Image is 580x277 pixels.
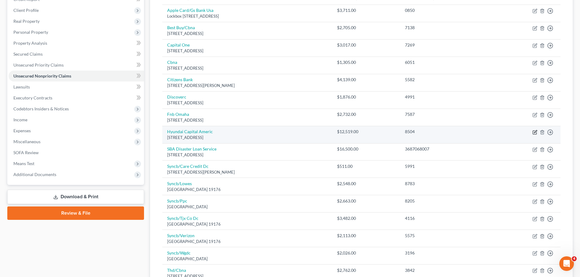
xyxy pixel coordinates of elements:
[337,77,395,83] div: $4,139.00
[405,181,483,187] div: 8783
[405,146,483,152] div: 3687068007
[13,84,30,89] span: Lawsuits
[167,250,191,255] a: Syncb/Wgdc
[13,29,48,35] span: Personal Property
[167,198,187,203] a: Syncb/Ppc
[167,256,327,262] div: [GEOGRAPHIC_DATA]
[337,198,395,204] div: $2,663.00
[337,94,395,100] div: $1,876.00
[167,100,327,106] div: [STREET_ADDRESS]
[13,62,64,68] span: Unsecured Priority Claims
[13,51,43,57] span: Secured Claims
[13,172,56,177] span: Additional Documents
[13,161,34,166] span: Means Test
[167,77,193,82] a: Citizens Bank
[559,256,574,271] iframe: Intercom live chat
[167,94,186,99] a: Discoverc
[167,60,177,65] a: Cbna
[337,25,395,31] div: $2,705.00
[405,111,483,117] div: 7587
[167,112,189,117] a: Fnb Omaha
[167,48,327,54] div: [STREET_ADDRESS]
[167,31,327,36] div: [STREET_ADDRESS]
[7,190,144,204] a: Download & Print
[167,268,186,273] a: Thd/Cbna
[405,94,483,100] div: 4991
[13,150,39,155] span: SOFA Review
[405,250,483,256] div: 3196
[337,111,395,117] div: $2,732.00
[167,146,216,151] a: SBA Disaster Loan Service
[405,77,483,83] div: 5582
[167,152,327,158] div: [STREET_ADDRESS]
[9,38,144,49] a: Property Analysis
[167,42,190,47] a: Capital One
[13,117,27,122] span: Income
[9,92,144,103] a: Executory Contracts
[13,139,40,144] span: Miscellaneous
[405,163,483,169] div: 5991
[9,147,144,158] a: SOFA Review
[405,59,483,65] div: 6051
[9,49,144,60] a: Secured Claims
[167,117,327,123] div: [STREET_ADDRESS]
[337,129,395,135] div: $12,519.00
[167,187,327,192] div: [GEOGRAPHIC_DATA] 19176
[167,13,327,19] div: Lockbox [STREET_ADDRESS]
[167,164,209,169] a: Syncb/Care Credit Dc
[13,128,31,133] span: Expenses
[337,181,395,187] div: $2,548.00
[167,135,327,140] div: [STREET_ADDRESS]
[13,73,71,78] span: Unsecured Nonpriority Claims
[9,60,144,71] a: Unsecured Priority Claims
[337,59,395,65] div: $1,305.00
[572,256,577,261] span: 4
[13,106,69,111] span: Codebtors Insiders & Notices
[167,233,195,238] a: Syncb/Verizon
[167,216,199,221] a: Syncb/Tjx Co Dc
[405,129,483,135] div: 8504
[337,267,395,273] div: $2,762.00
[13,95,52,100] span: Executory Contracts
[337,250,395,256] div: $2,026.00
[13,40,47,46] span: Property Analysis
[405,215,483,221] div: 4116
[167,8,213,13] a: Apple Card/Gs Bank Usa
[167,221,327,227] div: [GEOGRAPHIC_DATA] 19176
[405,198,483,204] div: 8205
[167,25,195,30] a: Best Buy/Cbna
[7,206,144,220] a: Review & File
[405,7,483,13] div: 0850
[337,233,395,239] div: $2,113.00
[337,7,395,13] div: $3,711.00
[167,65,327,71] div: [STREET_ADDRESS]
[337,146,395,152] div: $16,500.00
[337,163,395,169] div: $511.00
[167,129,213,134] a: Hyundai Capital Americ
[405,25,483,31] div: 7138
[167,239,327,244] div: [GEOGRAPHIC_DATA] 19176
[405,233,483,239] div: 5575
[337,215,395,221] div: $3,482.00
[405,42,483,48] div: 7269
[13,19,40,24] span: Real Property
[167,181,192,186] a: Syncb/Lowes
[9,81,144,92] a: Lawsuits
[405,267,483,273] div: 3842
[13,8,39,13] span: Client Profile
[167,169,327,175] div: [STREET_ADDRESS][PERSON_NAME]
[167,83,327,88] div: [STREET_ADDRESS][PERSON_NAME]
[167,204,327,210] div: [GEOGRAPHIC_DATA]
[9,71,144,81] a: Unsecured Nonpriority Claims
[337,42,395,48] div: $3,017.00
